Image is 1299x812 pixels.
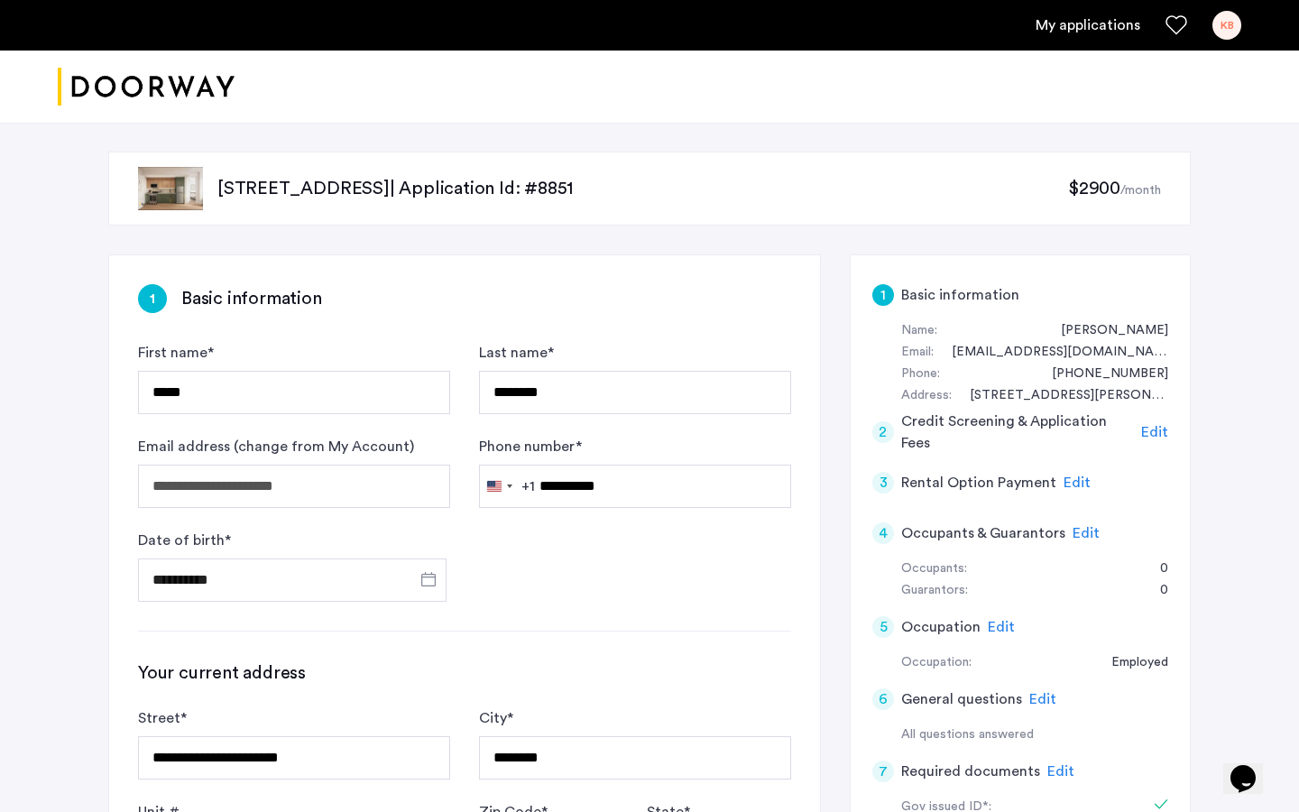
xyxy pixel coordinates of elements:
[1120,184,1161,197] sub: /month
[1165,14,1187,36] a: Favorites
[901,616,981,638] h5: Occupation
[901,558,967,580] div: Occupants:
[1223,740,1281,794] iframe: chat widget
[1142,580,1168,602] div: 0
[952,385,1168,407] div: 300 Schermerhorn Street
[181,286,322,311] h3: Basic information
[901,652,972,674] div: Occupation:
[872,284,894,306] div: 1
[1073,526,1100,540] span: Edit
[479,436,582,457] label: Phone number *
[872,616,894,638] div: 5
[901,364,940,385] div: Phone:
[901,284,1019,306] h5: Basic information
[138,436,414,457] label: Email address (change from My Account)
[872,761,894,782] div: 7
[1064,475,1091,490] span: Edit
[138,660,791,686] h3: Your current address
[521,475,535,497] div: +1
[872,472,894,494] div: 3
[901,580,968,602] div: Guarantors:
[1036,14,1140,36] a: My application
[1043,320,1168,342] div: Karim Boustany
[138,284,167,313] div: 1
[138,167,203,210] img: apartment
[138,707,187,729] label: Street *
[1212,11,1241,40] div: KB
[58,53,235,121] img: logo
[872,688,894,710] div: 6
[901,385,952,407] div: Address:
[1068,180,1120,198] span: $2900
[901,411,1135,454] h5: Credit Screening & Application Fees
[1034,364,1168,385] div: +15743340388
[901,522,1065,544] h5: Occupants & Guarantors
[217,176,1068,201] p: [STREET_ADDRESS] | Application Id: #8851
[479,342,554,364] label: Last name *
[1141,425,1168,439] span: Edit
[872,421,894,443] div: 2
[418,568,439,590] button: Open calendar
[901,472,1056,494] h5: Rental Option Payment
[138,530,231,551] label: Date of birth *
[901,342,934,364] div: Email:
[1029,692,1056,706] span: Edit
[1047,764,1074,779] span: Edit
[901,724,1168,746] div: All questions answered
[479,707,513,729] label: City *
[988,620,1015,634] span: Edit
[1142,558,1168,580] div: 0
[901,320,937,342] div: Name:
[58,53,235,121] a: Cazamio logo
[480,466,535,507] button: Selected country
[901,688,1022,710] h5: General questions
[901,761,1040,782] h5: Required documents
[1093,652,1168,674] div: Employed
[934,342,1168,364] div: kboustany96@icloud.com
[872,522,894,544] div: 4
[138,342,214,364] label: First name *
